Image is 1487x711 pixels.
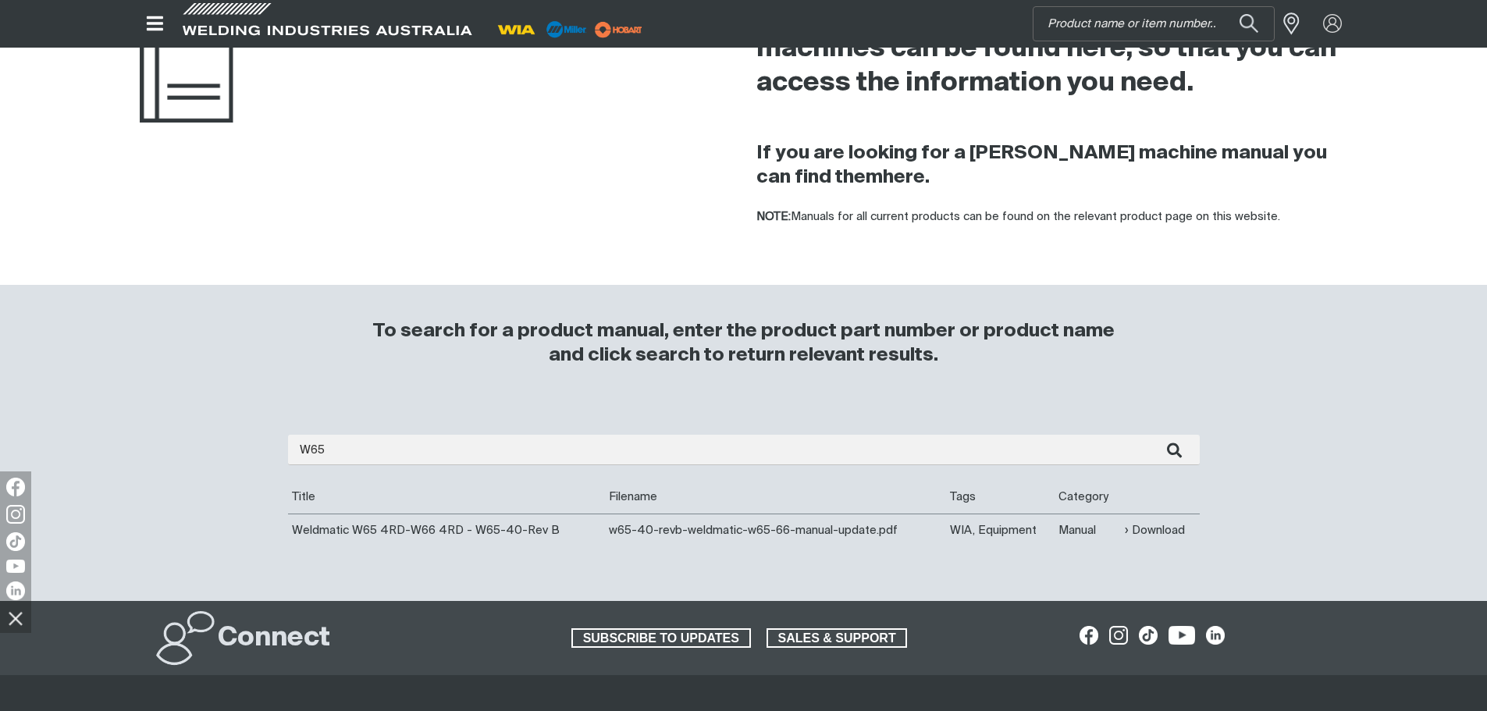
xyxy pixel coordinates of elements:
[605,514,946,546] td: w65-40-revb-weldmatic-w65-66-manual-update.pdf
[605,481,946,514] th: Filename
[1055,514,1121,546] td: Manual
[6,560,25,573] img: YouTube
[573,628,749,649] span: SUBSCRIBE TO UPDATES
[756,144,1327,187] strong: If you are looking for a [PERSON_NAME] machine manual you can find them
[590,23,647,35] a: miller
[946,481,1055,514] th: Tags
[6,581,25,600] img: LinkedIn
[768,628,906,649] span: SALES & SUPPORT
[288,435,1200,465] input: Enter search...
[6,505,25,524] img: Instagram
[883,168,930,187] a: here.
[1222,6,1275,41] button: Search products
[590,18,647,41] img: miller
[571,628,751,649] a: SUBSCRIBE TO UPDATES
[1033,7,1274,41] input: Product name or item number...
[767,628,908,649] a: SALES & SUPPORT
[6,532,25,551] img: TikTok
[756,211,791,222] strong: NOTE:
[756,208,1348,226] p: Manuals for all current products can be found on the relevant product page on this website.
[366,319,1122,368] h3: To search for a product manual, enter the product part number or product name and click search to...
[2,605,29,631] img: hide socials
[288,481,605,514] th: Title
[6,478,25,496] img: Facebook
[218,621,330,656] h2: Connect
[946,514,1055,546] td: WIA, Equipment
[1055,481,1121,514] th: Category
[1125,521,1185,539] a: Download
[288,514,605,546] td: Weldmatic W65 4RD-W66 4RD - W65-40-Rev B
